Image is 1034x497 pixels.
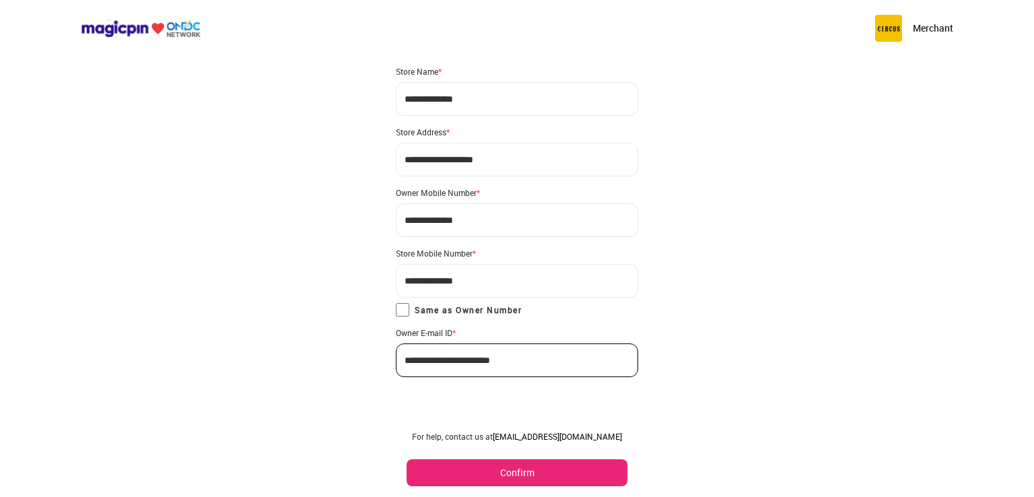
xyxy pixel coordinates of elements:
[407,459,627,486] button: Confirm
[396,303,409,317] input: Same as Owner Number
[81,20,201,38] img: ondc-logo-new-small.8a59708e.svg
[396,187,638,198] div: Owner Mobile Number
[396,66,638,77] div: Store Name
[396,327,638,338] div: Owner E-mail ID
[396,248,638,259] div: Store Mobile Number
[493,431,622,442] a: [EMAIL_ADDRESS][DOMAIN_NAME]
[875,15,902,42] img: circus.b677b59b.png
[396,127,638,137] div: Store Address
[396,303,522,317] label: Same as Owner Number
[407,431,627,442] div: For help, contact us at
[913,22,953,35] p: Merchant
